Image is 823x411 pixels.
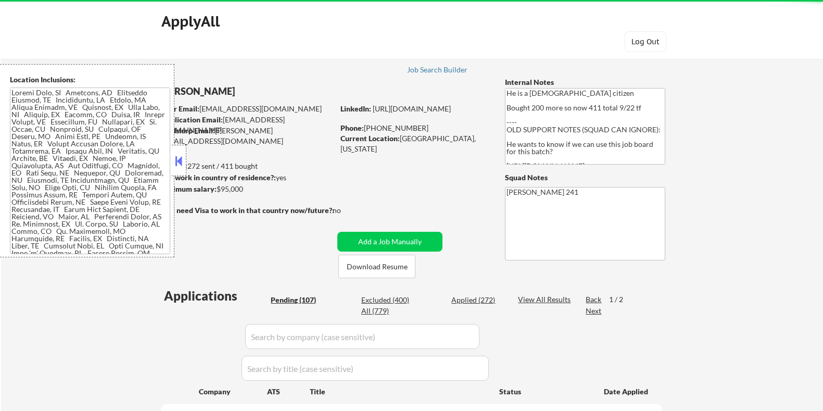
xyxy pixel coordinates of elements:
strong: Minimum salary: [160,184,217,193]
input: Search by title (case sensitive) [242,356,489,381]
div: [PERSON_NAME][EMAIL_ADDRESS][DOMAIN_NAME] [161,126,334,146]
div: [GEOGRAPHIC_DATA], [US_STATE] [340,133,488,154]
input: Search by company (case sensitive) [245,324,479,349]
div: Excluded (400) [361,295,413,305]
button: Download Resume [338,255,415,278]
strong: Will need Visa to work in that country now/future?: [161,206,334,215]
div: Back [586,294,602,305]
div: [EMAIL_ADDRESS][DOMAIN_NAME] [161,104,334,114]
div: Internal Notes [505,77,665,88]
div: Company [199,387,267,397]
div: [PERSON_NAME] [161,85,375,98]
div: Next [586,306,602,316]
div: All (779) [361,306,413,316]
div: Location Inclusions: [10,74,170,85]
div: no [333,205,362,216]
div: yes [160,172,331,183]
div: Squad Notes [505,172,665,183]
div: Applied (272) [451,295,503,305]
a: [URL][DOMAIN_NAME] [373,104,451,113]
button: Add a Job Manually [337,232,442,252]
div: View All Results [518,294,574,305]
div: ATS [267,387,310,397]
div: Pending (107) [271,295,323,305]
div: 1 / 2 [609,294,633,305]
div: Status [499,382,589,401]
strong: Current Location: [340,134,400,143]
div: Title [310,387,489,397]
div: Date Applied [604,387,650,397]
div: [PHONE_NUMBER] [340,123,488,133]
div: ApplyAll [161,13,223,30]
div: Job Search Builder [407,66,468,73]
div: $95,000 [160,184,334,194]
strong: Can work in country of residence?: [160,173,276,182]
div: [EMAIL_ADDRESS][DOMAIN_NAME] [161,115,334,135]
strong: Mailslurp Email: [161,126,215,135]
a: Job Search Builder [407,66,468,76]
strong: LinkedIn: [340,104,371,113]
strong: Phone: [340,123,364,132]
div: Applications [164,290,267,302]
strong: Application Email: [161,115,223,124]
div: 272 sent / 411 bought [160,161,334,171]
button: Log Out [625,31,666,52]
